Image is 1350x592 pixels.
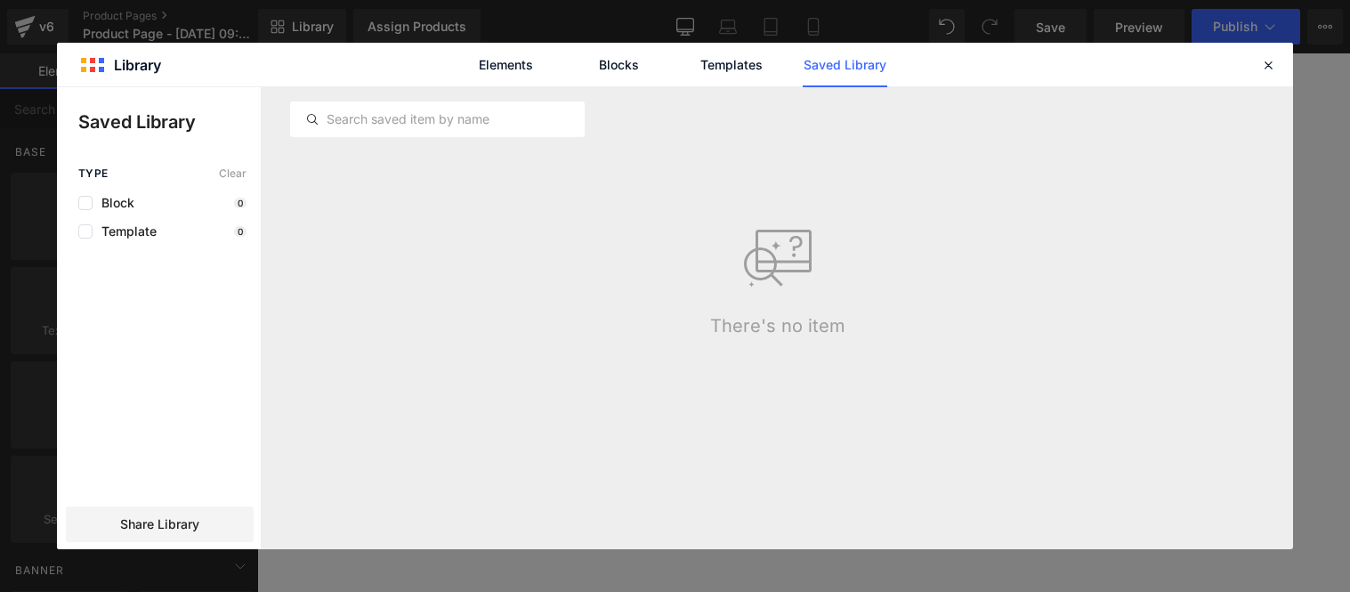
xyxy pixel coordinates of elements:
p: Saved Library [78,109,261,135]
span: Share Library [120,515,199,533]
span: Type [78,167,109,180]
span: Block [93,196,134,210]
p: 0 [234,226,247,237]
a: Saved Library [803,43,887,87]
p: 0 [234,198,247,208]
p: There's no item [710,315,845,337]
a: Blocks [577,43,661,87]
span: Template [93,224,157,239]
input: Search saved item by name [291,109,584,130]
a: Templates [690,43,774,87]
a: Elements [464,43,548,87]
span: Clear [219,167,247,180]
